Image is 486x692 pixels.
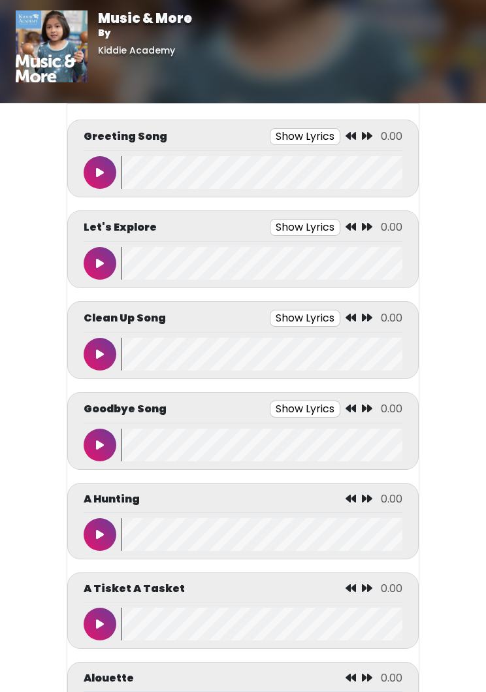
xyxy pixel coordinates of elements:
span: 0.00 [381,310,402,325]
span: 0.00 [381,401,402,416]
p: Goodbye Song [84,401,167,417]
img: 01vrkzCYTteBT1eqlInO [16,10,88,82]
span: 0.00 [381,581,402,596]
button: Show Lyrics [270,401,340,418]
span: 0.00 [381,220,402,235]
button: Show Lyrics [270,219,340,236]
p: By [98,26,192,40]
h1: Music & More [98,10,192,26]
button: Show Lyrics [270,128,340,145]
p: A Hunting [84,491,140,507]
span: 0.00 [381,670,402,685]
span: 0.00 [381,129,402,144]
p: Alouette [84,670,134,686]
p: Greeting Song [84,129,167,144]
p: Clean Up Song [84,310,166,326]
p: Let's Explore [84,220,157,235]
button: Show Lyrics [270,310,340,327]
span: 0.00 [381,491,402,506]
p: A Tisket A Tasket [84,581,185,597]
h6: Kiddie Academy [98,45,192,56]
